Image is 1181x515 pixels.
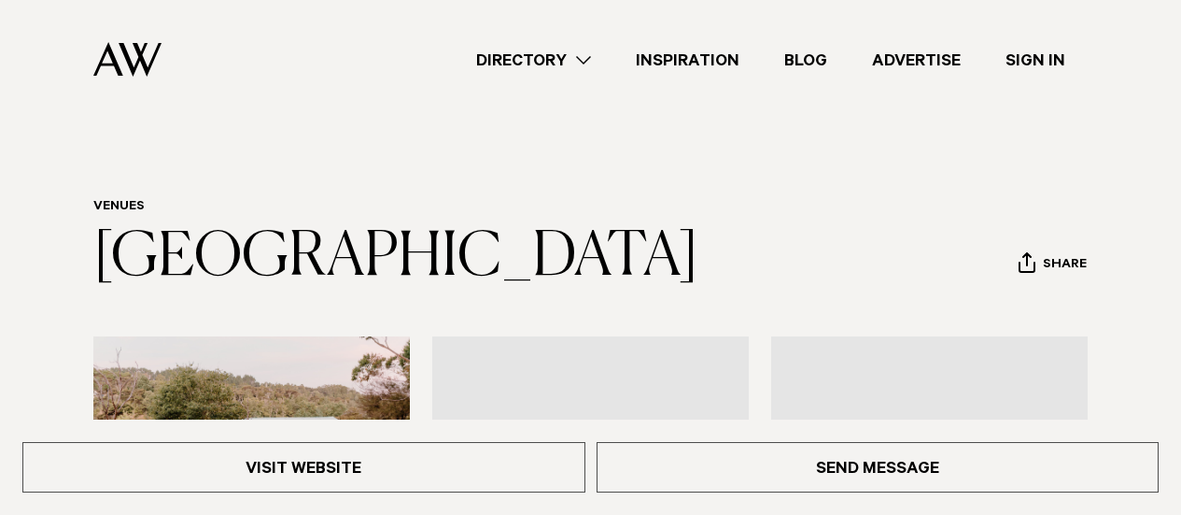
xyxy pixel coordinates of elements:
a: Advertise [850,48,983,73]
span: Share [1043,257,1087,275]
a: Venues [93,200,145,215]
a: Visit Website [22,442,585,493]
a: Directory [454,48,613,73]
a: Blog [762,48,850,73]
a: Send Message [597,442,1160,493]
a: Inspiration [613,48,762,73]
a: Sign In [983,48,1088,73]
img: Auckland Weddings Logo [93,42,162,77]
a: [GEOGRAPHIC_DATA] [93,228,698,288]
button: Share [1018,251,1088,279]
